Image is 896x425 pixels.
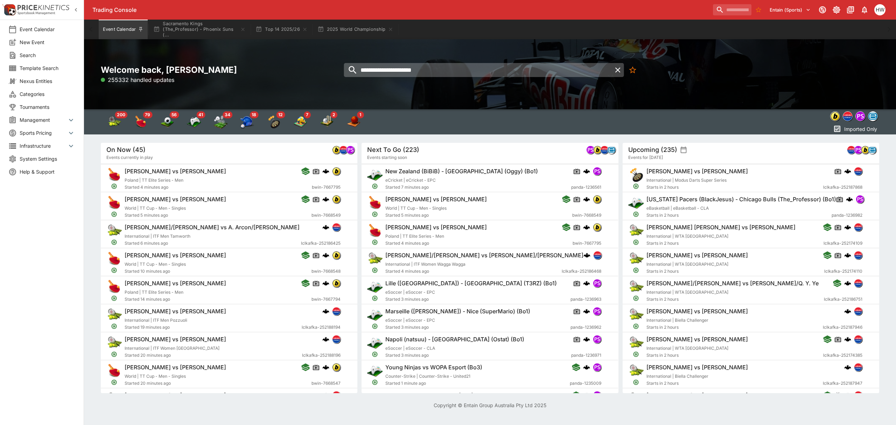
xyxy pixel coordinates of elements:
button: Notifications [858,4,871,16]
img: table_tennis.png [367,223,383,238]
div: Table Tennis [134,115,148,129]
img: bwin.png [861,146,869,154]
div: bwin [593,223,601,231]
input: search [344,63,611,77]
div: cerberus [583,168,590,175]
span: lclkafka-252187868 [823,184,862,191]
div: cerberus [322,252,329,259]
span: Events for [DATE] [628,154,663,161]
h5: Next To Go (223) [367,146,419,154]
img: darts.png [628,167,644,182]
svg: Open [633,183,639,189]
div: bwin [593,195,601,203]
img: PriceKinetics Logo [2,3,16,17]
img: logo-cerberus.svg [844,224,851,231]
span: Started 4 minutes ago [125,184,312,191]
img: cricket [320,115,334,129]
img: lclkafka.png [847,146,855,154]
img: logo-cerberus.svg [322,224,329,231]
svg: Open [372,183,378,189]
div: cerberus [846,196,853,203]
span: Starts in 2 hours [646,268,824,275]
span: bwin-7668548 [311,268,341,275]
img: tennis.png [106,223,122,238]
img: table_tennis.png [106,279,122,294]
button: Harrison Walker [872,2,888,18]
svg: Open [111,183,117,189]
h6: [PERSON_NAME] vs [PERSON_NAME] [385,196,487,203]
span: Nexus Entities [20,77,75,85]
div: Cricket [320,115,334,129]
svg: Open [111,239,117,245]
div: Darts [267,115,281,129]
div: lclkafka [593,251,602,259]
div: Event type filters [101,109,367,134]
div: pandascore [586,146,595,154]
h6: [PERSON_NAME] vs [PERSON_NAME] [125,168,226,175]
img: lclkafka.png [854,223,862,231]
img: bwin.png [332,195,340,203]
span: panda-1236561 [571,184,601,191]
span: International | Modus Darts Super Series [646,177,727,183]
img: lclkafka.png [332,335,340,343]
div: lclkafka [339,146,348,154]
img: pandascore.png [593,335,601,343]
span: Events starting soon [367,154,407,161]
span: Tournaments [20,103,75,111]
div: cerberus [322,168,329,175]
h6: [PERSON_NAME] vs [PERSON_NAME] [646,252,748,259]
img: esports.png [367,307,383,322]
img: esports.png [367,335,383,350]
button: Documentation [844,4,857,16]
img: logo-cerberus.svg [844,280,851,287]
span: panda-1236971 [571,352,601,359]
span: Started 7 minutes ago [385,184,571,191]
img: table_tennis.png [106,251,122,266]
div: lclkafka [854,251,862,259]
div: cerberus [583,196,590,203]
h6: [PERSON_NAME] vs [PERSON_NAME] [125,336,226,343]
img: betradar.png [868,112,877,121]
img: logo-cerberus.svg [583,308,590,315]
h6: [PERSON_NAME] vs [PERSON_NAME] [125,252,226,259]
h6: [PERSON_NAME]/[PERSON_NAME] vs [PERSON_NAME]/[PERSON_NAME] [385,252,583,259]
img: logo-cerberus.svg [844,168,851,175]
div: cerberus [583,252,590,259]
div: Soccer [160,115,174,129]
span: lclkafka-252186468 [562,268,601,275]
div: Trading Console [92,6,710,14]
img: pandascore.png [593,279,601,287]
img: logo-cerberus.svg [322,252,329,259]
img: logo-cerberus.svg [583,196,590,203]
h6: [PERSON_NAME] vs [PERSON_NAME] [646,168,748,175]
img: tennis.png [106,391,122,406]
img: logo-cerberus.svg [583,392,590,399]
span: 34 [223,111,232,118]
span: Started 6 minutes ago [125,240,301,247]
h6: [PERSON_NAME] vs [PERSON_NAME] [646,336,748,343]
h6: [PERSON_NAME] vs [PERSON_NAME] [385,224,487,231]
span: International | WTA [GEOGRAPHIC_DATA] [646,234,728,239]
img: logo-cerberus.svg [583,224,590,231]
h6: [US_STATE] Pacers (BlackJesus) - Chicago Bulls (The_Professor) (Bo1) [646,196,836,203]
img: tennis.png [106,307,122,322]
img: bwin.png [332,363,340,371]
button: Imported Only [831,123,879,134]
img: tennis.png [628,223,644,238]
img: baseball [240,115,254,129]
div: Harrison Walker [874,4,885,15]
div: cerberus [322,224,329,231]
div: pandascore [593,279,601,287]
button: Event Calendar [99,20,148,39]
span: panda-1236963 [570,296,601,303]
img: logo-cerberus.svg [322,196,329,203]
span: eBasketball | eBasketball - CLA [646,205,709,211]
img: pandascore.png [593,363,601,371]
img: bwin.png [593,195,601,203]
img: lclkafka.png [843,112,852,121]
div: lclkafka [847,146,855,154]
span: World | TT Cup - Men - Singles [125,205,186,211]
span: lclkafka-252187947 [823,380,862,387]
span: bwin-7668547 [311,380,341,387]
img: logo-cerberus.svg [322,308,329,315]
